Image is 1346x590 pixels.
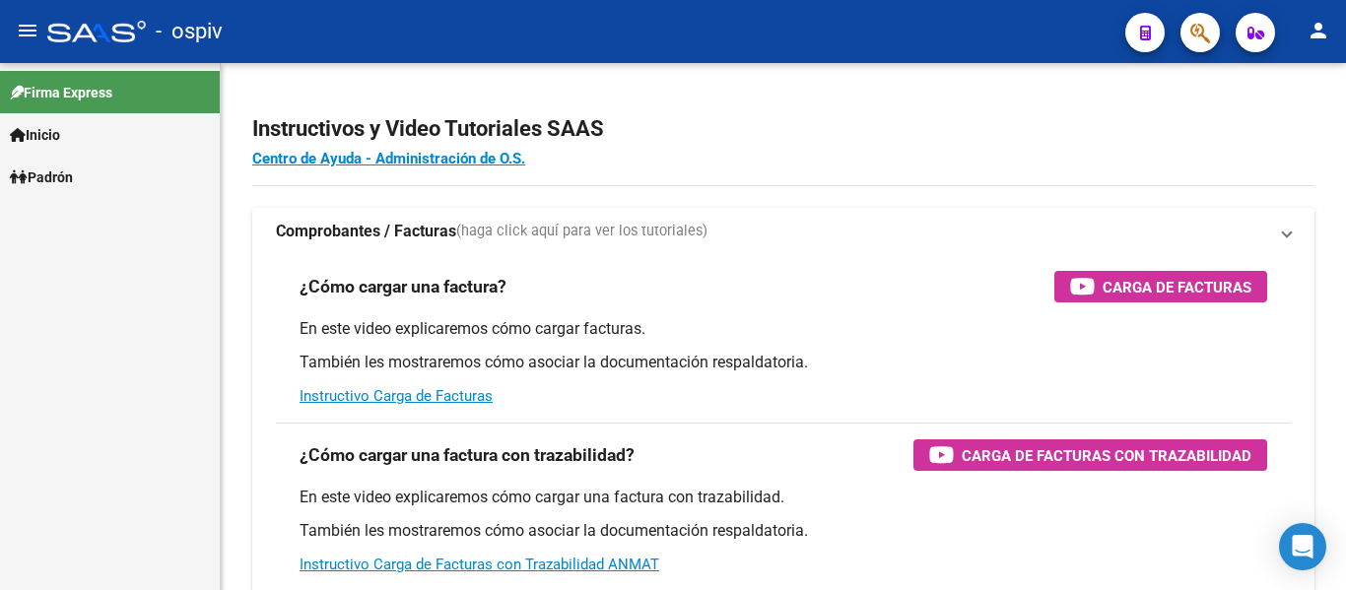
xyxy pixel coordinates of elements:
[913,439,1267,471] button: Carga de Facturas con Trazabilidad
[300,520,1267,542] p: También les mostraremos cómo asociar la documentación respaldatoria.
[300,273,506,300] h3: ¿Cómo cargar una factura?
[300,556,659,573] a: Instructivo Carga de Facturas con Trazabilidad ANMAT
[10,124,60,146] span: Inicio
[252,110,1314,148] h2: Instructivos y Video Tutoriales SAAS
[10,82,112,103] span: Firma Express
[10,166,73,188] span: Padrón
[1054,271,1267,302] button: Carga de Facturas
[1103,275,1251,299] span: Carga de Facturas
[456,221,707,242] span: (haga click aquí para ver los tutoriales)
[156,10,223,53] span: - ospiv
[300,441,635,469] h3: ¿Cómo cargar una factura con trazabilidad?
[300,487,1267,508] p: En este video explicaremos cómo cargar una factura con trazabilidad.
[1279,523,1326,570] div: Open Intercom Messenger
[300,318,1267,340] p: En este video explicaremos cómo cargar facturas.
[16,19,39,42] mat-icon: menu
[252,150,525,167] a: Centro de Ayuda - Administración de O.S.
[252,208,1314,255] mat-expansion-panel-header: Comprobantes / Facturas(haga click aquí para ver los tutoriales)
[300,387,493,405] a: Instructivo Carga de Facturas
[1307,19,1330,42] mat-icon: person
[962,443,1251,468] span: Carga de Facturas con Trazabilidad
[276,221,456,242] strong: Comprobantes / Facturas
[300,352,1267,373] p: También les mostraremos cómo asociar la documentación respaldatoria.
